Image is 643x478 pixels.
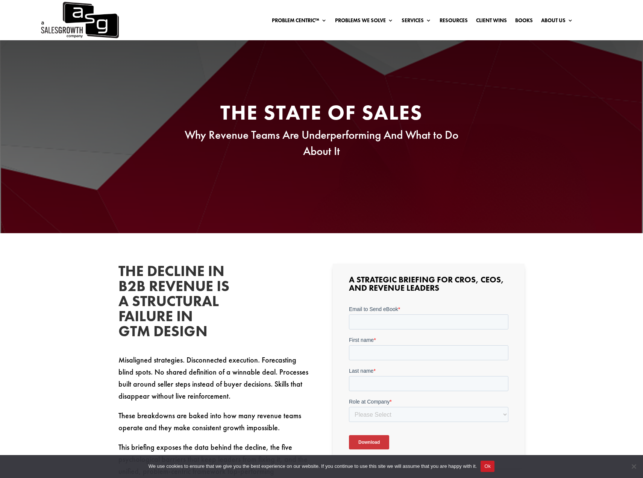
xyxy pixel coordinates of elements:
a: Services [402,18,431,26]
span: No [630,463,637,470]
h2: The Decline in B2B Revenue Is a Structural Failure in GTM Design [118,264,231,343]
iframe: Form 0 [349,305,508,456]
a: Resources [440,18,468,26]
a: Problems We Solve [335,18,393,26]
h1: The State of Sales [179,102,464,127]
p: Misaligned strategies. Disconnected execution. Forecasting blind spots. No shared definition of a... [118,354,310,410]
a: Problem Centric™ [272,18,327,26]
p: These breakdowns are baked into how many revenue teams operate and they make consistent growth im... [118,410,310,441]
span: We use cookies to ensure that we give you the best experience on our website. If you continue to ... [149,463,477,470]
p: Why Revenue Teams Are Underperforming And What to Do About It [179,127,464,159]
a: About Us [541,18,573,26]
h3: A Strategic Briefing for CROs, CEOs, and Revenue Leaders [349,276,508,296]
a: Books [515,18,533,26]
button: Ok [481,461,494,472]
a: Client Wins [476,18,507,26]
